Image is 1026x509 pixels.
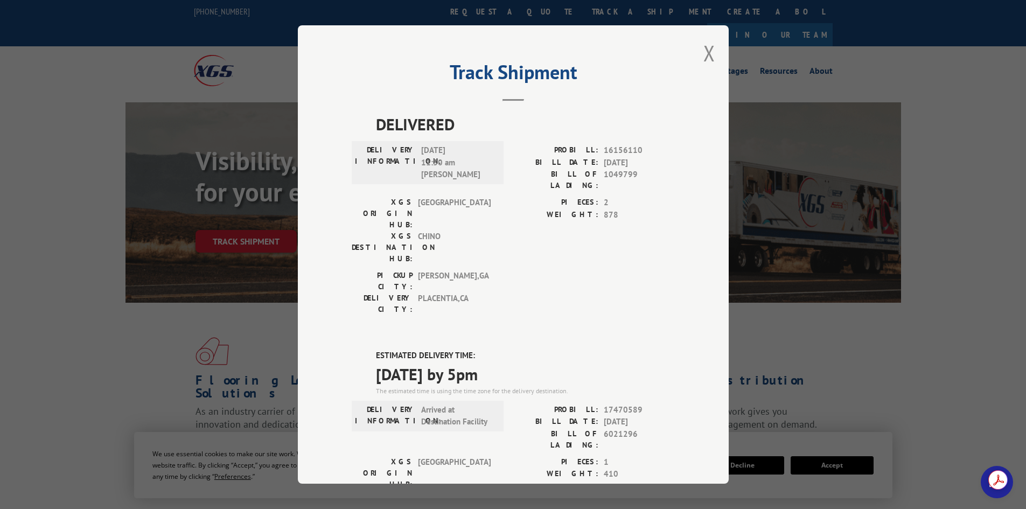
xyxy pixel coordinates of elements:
span: [DATE] [604,157,675,169]
span: 878 [604,209,675,221]
label: ESTIMATED DELIVERY TIME: [376,350,675,362]
span: Arrived at Destination Facility [421,404,494,428]
span: 6021296 [604,428,675,451]
label: PROBILL: [513,144,598,157]
label: BILL OF LADING: [513,169,598,191]
label: BILL OF LADING: [513,428,598,451]
span: PLACENTIA , CA [418,292,491,315]
button: Close modal [703,39,715,67]
span: CHINO [418,231,491,264]
label: PROBILL: [513,404,598,416]
span: 17470589 [604,404,675,416]
label: WEIGHT: [513,468,598,480]
span: [DATE] by 5pm [376,362,675,386]
span: 2 [604,197,675,209]
span: [GEOGRAPHIC_DATA] [418,456,491,490]
label: XGS DESTINATION HUB: [352,231,413,264]
label: PICKUP CITY: [352,270,413,292]
span: [PERSON_NAME] , GA [418,270,491,292]
span: 1049799 [604,169,675,191]
label: DELIVERY CITY: [352,292,413,315]
h2: Track Shipment [352,65,675,85]
label: WEIGHT: [513,209,598,221]
span: 16156110 [604,144,675,157]
span: 410 [604,468,675,480]
label: BILL DATE: [513,157,598,169]
span: [DATE] [604,416,675,428]
label: BILL DATE: [513,416,598,428]
label: DELIVERY INFORMATION: [355,404,416,428]
label: PIECES: [513,456,598,469]
label: XGS ORIGIN HUB: [352,456,413,490]
label: DELIVERY INFORMATION: [355,144,416,181]
label: PIECES: [513,197,598,209]
label: XGS ORIGIN HUB: [352,197,413,231]
span: [DATE] 11:30 am [PERSON_NAME] [421,144,494,181]
span: [GEOGRAPHIC_DATA] [418,197,491,231]
span: DELIVERED [376,112,675,136]
div: The estimated time is using the time zone for the delivery destination. [376,386,675,396]
span: 1 [604,456,675,469]
div: Open chat [981,466,1013,498]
